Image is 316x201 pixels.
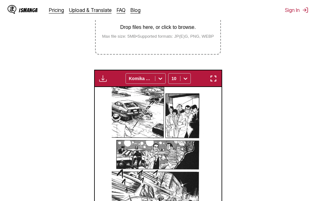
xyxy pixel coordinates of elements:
a: Upload & Translate [69,7,112,13]
a: Blog [131,7,141,13]
div: IsManga [19,7,38,13]
p: Drop files here, or click to browse. [97,24,219,30]
a: FAQ [117,7,126,13]
a: IsManga LogoIsManga [8,5,49,15]
a: Pricing [49,7,64,13]
button: Sign In [285,7,308,13]
small: Max file size: 5MB • Supported formats: JP(E)G, PNG, WEBP [97,34,219,39]
img: IsManga Logo [8,5,16,14]
img: Download translated images [99,75,107,82]
img: Enter fullscreen [210,75,217,82]
img: Sign out [302,7,308,13]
